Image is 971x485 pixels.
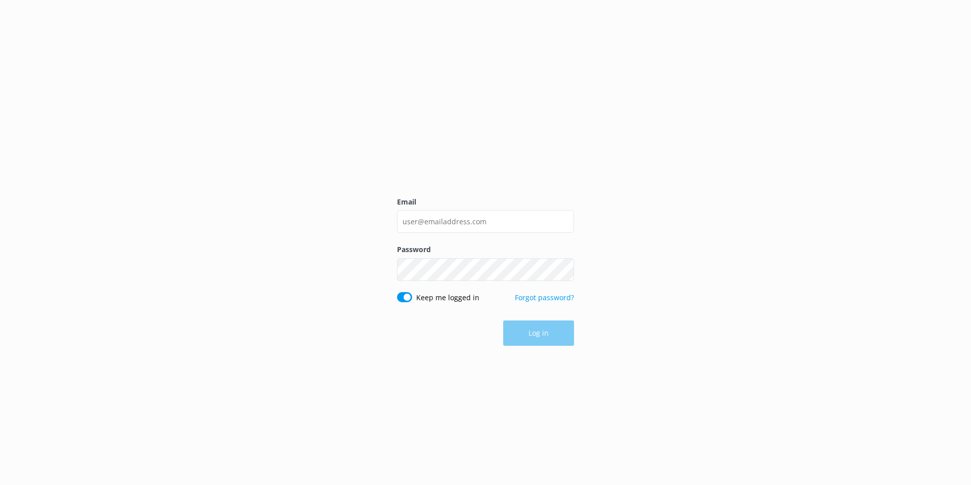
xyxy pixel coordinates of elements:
a: Forgot password? [515,293,574,302]
label: Keep me logged in [416,292,479,303]
label: Email [397,196,574,208]
button: Show password [554,259,574,279]
label: Password [397,244,574,255]
input: user@emailaddress.com [397,210,574,233]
